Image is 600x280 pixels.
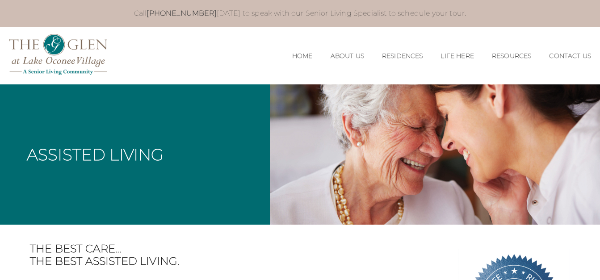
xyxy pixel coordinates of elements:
a: Life Here [441,52,474,60]
a: Contact Us [549,52,591,60]
img: The Glen Lake Oconee Home [9,34,107,75]
h1: Assisted Living [27,146,164,163]
a: [PHONE_NUMBER] [147,9,216,17]
span: The Best Assisted Living. [30,255,445,268]
a: Home [292,52,313,60]
a: Residences [382,52,423,60]
a: Resources [492,52,531,60]
p: Call [DATE] to speak with our Senior Living Specialist to schedule your tour. [39,9,561,18]
a: About Us [331,52,364,60]
span: The best care… [30,242,445,255]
